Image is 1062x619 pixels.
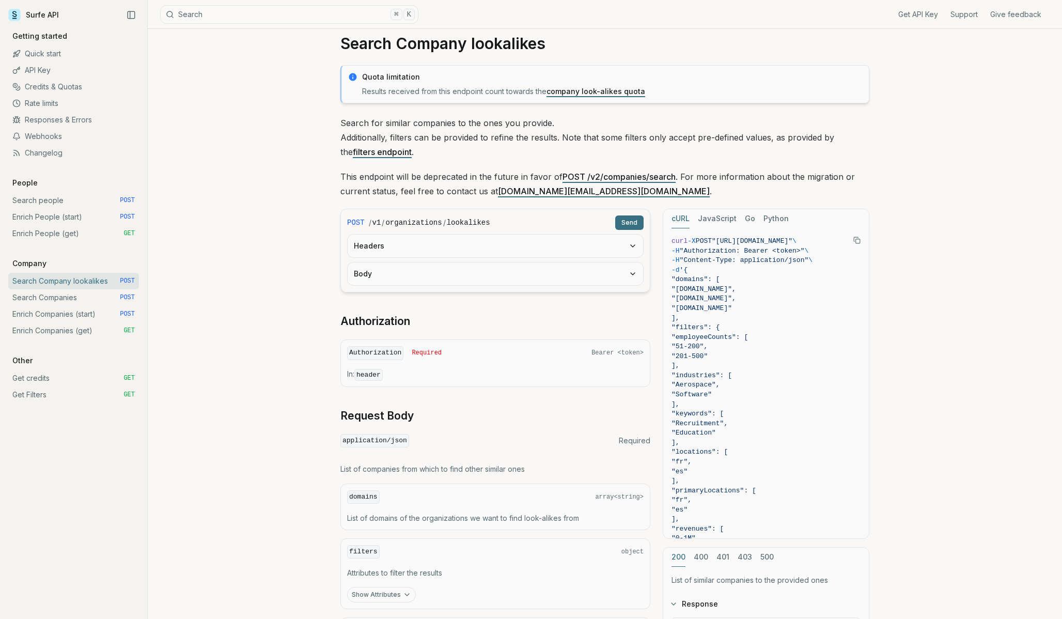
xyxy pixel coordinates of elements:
button: Go [745,209,755,228]
span: "primaryLocations": [ [671,487,756,494]
a: Give feedback [990,9,1041,20]
span: GET [123,374,135,382]
span: "domains": [ [671,275,720,283]
span: ], [671,439,680,446]
button: 500 [760,548,774,567]
button: Copy Text [849,233,865,248]
span: "51-200", [671,343,708,350]
span: ], [671,477,680,485]
span: "Content-Type: application/json" [680,256,809,264]
button: Body [348,262,643,285]
button: Python [763,209,789,228]
span: Required [412,349,442,357]
p: List of similar companies to the provided ones [671,575,861,585]
span: object [621,548,644,556]
span: "Authorization: Bearer <token>" [680,247,805,255]
span: -d [671,266,680,274]
button: 200 [671,548,685,567]
span: -X [688,237,696,245]
span: "Aerospace", [671,381,720,389]
span: / [382,218,384,228]
a: Search Companies POST [8,289,139,306]
span: POST [120,310,135,318]
span: "employeeCounts": [ [671,333,748,341]
button: Show Attributes [347,587,416,602]
a: [DOMAIN_NAME][EMAIL_ADDRESS][DOMAIN_NAME] [498,186,710,196]
p: Other [8,355,37,366]
p: List of companies from which to find other similar ones [340,464,650,474]
span: "[DOMAIN_NAME]", [671,285,736,293]
a: Enrich Companies (start) POST [8,306,139,322]
p: Attributes to filter the results [347,568,644,578]
span: GET [123,229,135,238]
button: Collapse Sidebar [123,7,139,23]
a: Search Company lookalikes POST [8,273,139,289]
span: "201-500" [671,352,708,360]
span: "es" [671,468,688,475]
span: \ [804,247,808,255]
a: API Key [8,62,139,79]
code: application/json [340,434,409,448]
span: "fr", [671,458,692,466]
span: -H [671,256,680,264]
code: domains [347,490,380,504]
a: Changelog [8,145,139,161]
p: In: [347,369,644,380]
span: array<string> [595,493,644,501]
span: GET [123,327,135,335]
span: / [369,218,371,228]
span: "[URL][DOMAIN_NAME]" [712,237,792,245]
a: Credits & Quotas [8,79,139,95]
span: POST [120,277,135,285]
a: Surfe API [8,7,59,23]
a: POST /v2/companies/search [563,172,676,182]
a: Get API Key [898,9,938,20]
span: "Software" [671,391,712,398]
p: Results received from this endpoint count towards the [362,86,863,97]
span: "keywords": [ [671,410,724,417]
a: Get credits GET [8,370,139,386]
span: "[DOMAIN_NAME]", [671,295,736,302]
span: curl [671,237,688,245]
span: "industries": [ [671,372,732,379]
a: Request Body [340,409,414,423]
code: Authorization [347,346,403,360]
code: header [354,369,383,381]
span: ], [671,400,680,408]
a: Responses & Errors [8,112,139,128]
p: Quota limitation [362,72,863,82]
a: Support [950,9,978,20]
span: "fr", [671,496,692,504]
button: cURL [671,209,690,228]
a: Authorization [340,314,410,329]
span: ], [671,314,680,322]
a: Get Filters GET [8,386,139,403]
code: lookalikes [447,218,490,228]
code: organizations [385,218,442,228]
span: ], [671,362,680,369]
span: "[DOMAIN_NAME]" [671,304,732,312]
code: v1 [372,218,381,228]
span: POST [120,293,135,302]
span: \ [792,237,797,245]
span: POST [120,196,135,205]
a: Enrich Companies (get) GET [8,322,139,339]
span: -H [671,247,680,255]
a: Webhooks [8,128,139,145]
button: 400 [694,548,708,567]
button: JavaScript [698,209,737,228]
p: Getting started [8,31,71,41]
a: Enrich People (start) POST [8,209,139,225]
h1: Search Company lookalikes [340,34,869,53]
a: Search people POST [8,192,139,209]
p: Company [8,258,51,269]
span: Bearer <token> [591,349,644,357]
button: Response [663,591,869,617]
span: Required [619,436,650,446]
a: filters endpoint [353,147,412,157]
span: "Education" [671,429,716,437]
a: Enrich People (get) GET [8,225,139,242]
button: Search⌘K [160,5,418,24]
p: Search for similar companies to the ones you provide. Additionally, filters can be provided to re... [340,116,869,159]
button: Headers [348,235,643,257]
